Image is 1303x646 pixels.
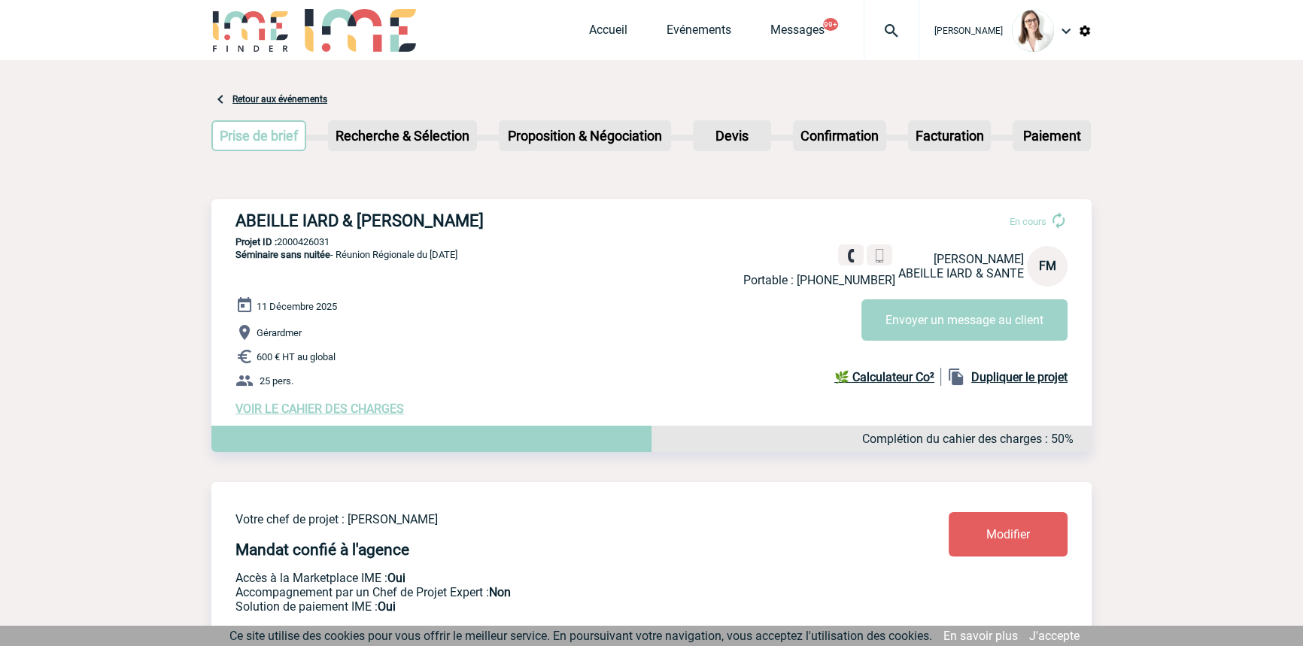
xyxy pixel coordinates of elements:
[844,249,858,262] img: fixe.png
[1039,259,1056,273] span: FM
[213,122,305,150] p: Prise de brief
[943,629,1018,643] a: En savoir plus
[235,599,860,614] p: Conformité aux process achat client, Prise en charge de la facturation, Mutualisation de plusieur...
[834,370,934,384] b: 🌿 Calculateur Co²
[235,402,404,416] a: VOIR LE CAHIER DES CHARGES
[934,252,1024,266] span: [PERSON_NAME]
[861,299,1068,341] button: Envoyer un message au client
[1010,216,1046,227] span: En cours
[235,236,277,247] b: Projet ID :
[489,585,511,599] b: Non
[1012,10,1054,52] img: 122719-0.jpg
[971,370,1068,384] b: Dupliquer le projet
[235,512,860,526] p: Votre chef de projet : [PERSON_NAME]
[910,122,990,150] p: Facturation
[257,327,302,338] span: Gérardmer
[235,249,330,260] span: Séminaire sans nuitée
[211,236,1092,247] p: 2000426031
[934,26,1003,36] span: [PERSON_NAME]
[257,301,337,312] span: 11 Décembre 2025
[589,23,627,44] a: Accueil
[257,351,336,362] span: 600 € HT au global
[794,122,885,150] p: Confirmation
[873,249,886,262] img: portable.png
[232,94,327,105] a: Retour aux événements
[500,122,670,150] p: Proposition & Négociation
[834,368,941,386] a: 🌿 Calculateur Co²
[1014,122,1089,150] p: Paiement
[211,9,290,52] img: IME-Finder
[667,23,731,44] a: Evénements
[378,599,396,614] b: Oui
[986,527,1030,541] span: Modifier
[229,629,932,643] span: Ce site utilise des cookies pour vous offrir le meilleur service. En poursuivant votre navigation...
[235,211,687,230] h3: ABEILLE IARD & [PERSON_NAME]
[898,266,1024,281] span: ABEILLE IARD & SANTE
[770,23,825,44] a: Messages
[694,122,770,150] p: Devis
[260,375,293,387] span: 25 pers.
[387,571,405,585] b: Oui
[330,122,475,150] p: Recherche & Sélection
[947,368,965,386] img: file_copy-black-24dp.png
[823,18,838,31] button: 99+
[235,585,860,599] p: Prestation payante
[743,273,895,287] p: Portable : [PHONE_NUMBER]
[235,249,457,260] span: - Réunion Régionale du [DATE]
[235,541,409,559] h4: Mandat confié à l'agence
[235,571,860,585] p: Accès à la Marketplace IME :
[1029,629,1080,643] a: J'accepte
